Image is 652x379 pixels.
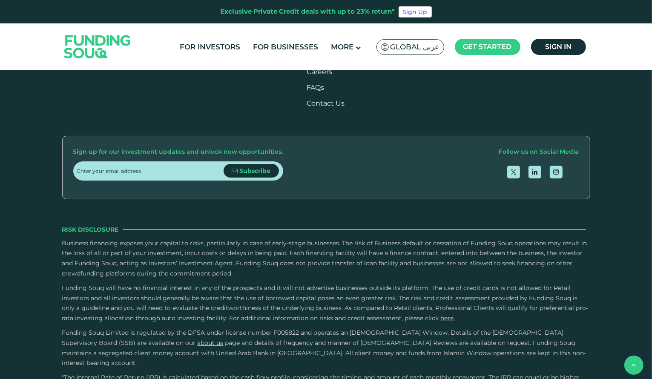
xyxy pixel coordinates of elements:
span: Risk Disclosure [62,225,119,234]
span: Careers [307,68,332,76]
img: SA Flag [381,43,389,51]
img: Logo [56,25,139,68]
img: twitter [511,169,516,175]
span: page [225,339,240,347]
span: Funding Souq Limited is regulated by the DFSA under license number F005822 and operates an [DEMOG... [62,329,564,347]
button: back [624,356,643,375]
a: For Investors [178,40,242,54]
a: About Us [198,339,224,347]
span: and details of frequency and manner of [DEMOGRAPHIC_DATA] Reviews are available on request. Fundi... [62,339,586,367]
a: For Businesses [251,40,320,54]
div: Follow us on Social Media [499,147,579,157]
span: Global عربي [391,42,439,52]
div: Exclusive Private Credit deals with up to 23% return* [221,7,395,17]
a: here. [441,314,455,322]
span: Sign in [545,43,572,51]
a: open Instagram [550,166,563,178]
span: More [331,43,353,51]
p: Business financing exposes your capital to risks, particularly in case of early-stage businesses.... [62,238,590,279]
span: Get started [463,43,512,51]
a: Sign Up [399,6,432,17]
a: open Linkedin [528,166,541,178]
a: Sign in [531,39,586,55]
a: FAQs [307,83,324,92]
span: Subscribe [239,167,270,175]
a: open Twitter [507,166,520,178]
div: Sign up for our investment updates and unlock new opportunities. [73,147,283,157]
input: Enter your email address [78,161,224,181]
span: Funding Souq will have no financial interest in any of the prospects and it will not advertise bu... [62,284,589,322]
a: Contact Us [307,99,345,107]
button: Subscribe [224,164,279,178]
